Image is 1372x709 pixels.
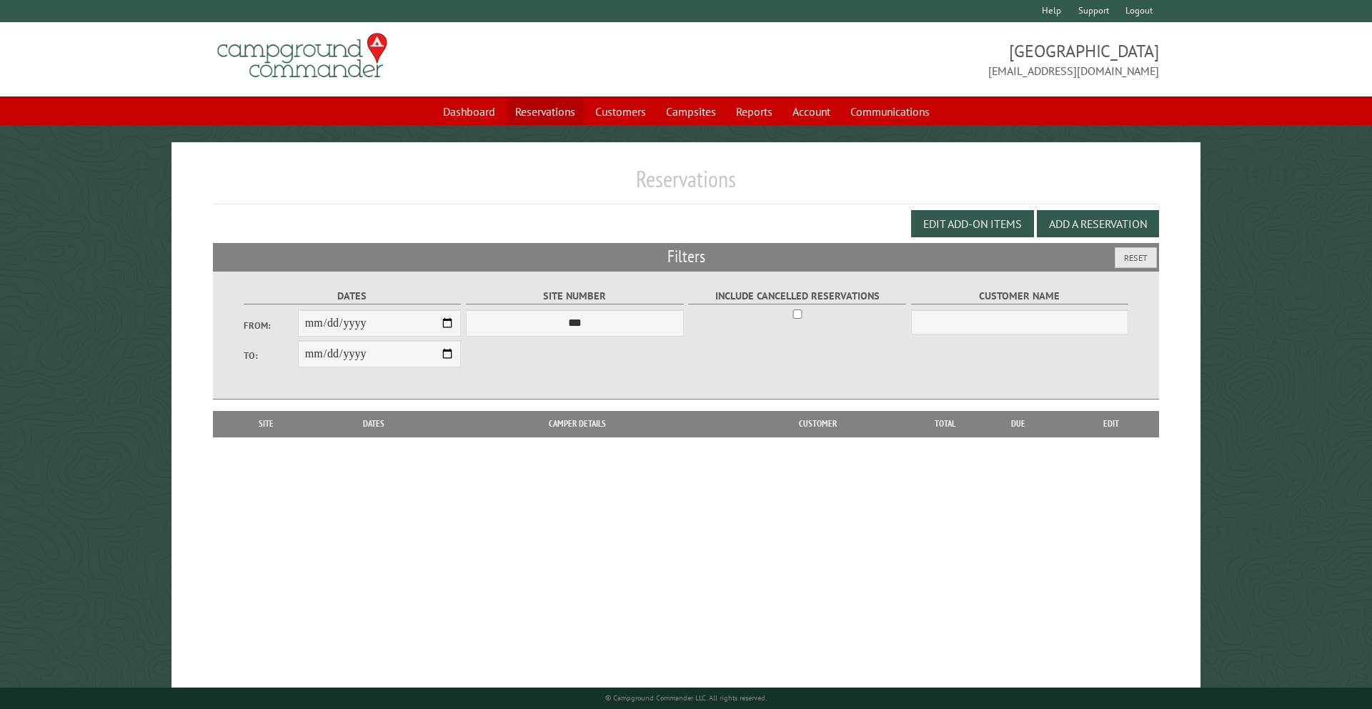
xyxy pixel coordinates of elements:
[313,411,435,437] th: Dates
[213,243,1160,270] h2: Filters
[466,288,684,304] label: Site Number
[213,28,392,84] img: Campground Commander
[434,98,504,125] a: Dashboard
[244,288,462,304] label: Dates
[657,98,725,125] a: Campsites
[727,98,781,125] a: Reports
[686,39,1159,79] span: [GEOGRAPHIC_DATA] [EMAIL_ADDRESS][DOMAIN_NAME]
[605,693,767,703] small: © Campground Commander LLC. All rights reserved.
[213,165,1160,204] h1: Reservations
[244,349,298,362] label: To:
[220,411,313,437] th: Site
[911,210,1034,237] button: Edit Add-on Items
[784,98,839,125] a: Account
[1115,247,1157,268] button: Reset
[435,411,720,437] th: Camper Details
[842,98,938,125] a: Communications
[587,98,655,125] a: Customers
[911,288,1129,304] label: Customer Name
[507,98,584,125] a: Reservations
[720,411,916,437] th: Customer
[1037,210,1159,237] button: Add a Reservation
[973,411,1063,437] th: Due
[916,411,973,437] th: Total
[1063,411,1160,437] th: Edit
[244,319,298,332] label: From:
[688,288,906,304] label: Include Cancelled Reservations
